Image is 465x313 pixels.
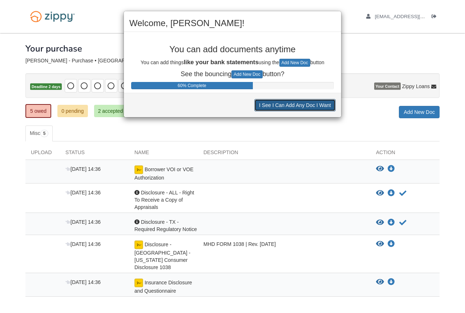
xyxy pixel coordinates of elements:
div: Progress Bar [131,82,253,89]
button: I See I Can Add Any Doc I Want [254,99,336,111]
b: like your bank statements [184,59,259,66]
button: Add New Doc [279,59,310,67]
p: You can add things using the button [129,58,336,67]
h2: Welcome, [PERSON_NAME]! [129,18,336,28]
button: Add New Doc [231,70,262,78]
p: See the bouncing button? [129,70,336,78]
p: You can add documents anytime [129,45,336,54]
